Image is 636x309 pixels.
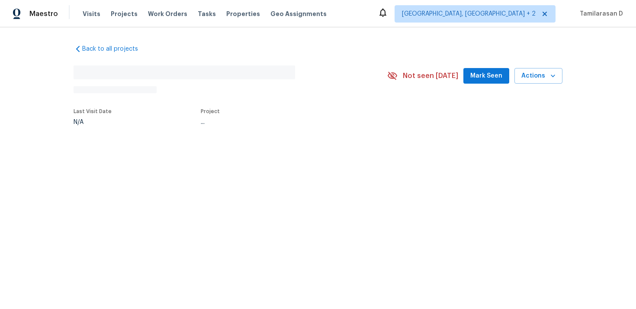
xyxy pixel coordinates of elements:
div: N/A [74,119,112,125]
span: Tamilarasan D [576,10,623,18]
span: Properties [226,10,260,18]
button: Actions [514,68,562,84]
button: Mark Seen [463,68,509,84]
span: Projects [111,10,138,18]
a: Back to all projects [74,45,157,53]
span: Mark Seen [470,71,502,81]
span: Project [201,109,220,114]
span: Visits [83,10,100,18]
span: Maestro [29,10,58,18]
span: Actions [521,71,556,81]
span: Tasks [198,11,216,17]
span: Last Visit Date [74,109,112,114]
div: ... [201,119,367,125]
span: Geo Assignments [270,10,327,18]
span: Not seen [DATE] [403,72,458,80]
span: Work Orders [148,10,187,18]
span: [GEOGRAPHIC_DATA], [GEOGRAPHIC_DATA] + 2 [402,10,536,18]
